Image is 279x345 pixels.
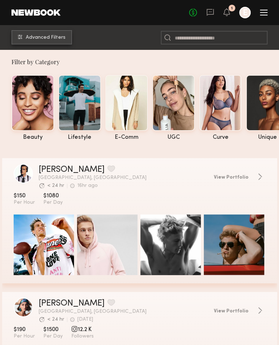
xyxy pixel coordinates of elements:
a: [PERSON_NAME] [39,299,105,308]
div: e-comm [105,134,148,141]
div: UGC [152,134,195,141]
a: E [239,7,251,18]
div: [DATE] [77,317,93,322]
div: 1 [231,6,233,10]
div: 16hr ago [77,183,98,188]
button: Advanced Filters [11,30,72,44]
div: beauty [11,134,54,141]
span: Per Day [43,199,63,206]
span: Per Day [43,333,63,340]
span: View Portfolio [214,175,249,180]
span: Per Hour [14,199,35,206]
span: [GEOGRAPHIC_DATA], [GEOGRAPHIC_DATA] [39,309,208,314]
span: Advanced Filters [26,35,66,40]
div: < 24 hr [47,183,64,188]
a: View Portfolio [214,307,266,314]
span: $150 [14,192,35,199]
span: $190 [14,326,35,333]
div: < 24 hr [47,317,64,322]
a: View Portfolio [214,173,266,180]
div: lifestyle [58,134,101,141]
div: curve [199,134,242,141]
span: Followers [71,333,94,340]
span: [GEOGRAPHIC_DATA], [GEOGRAPHIC_DATA] [39,175,208,180]
span: Per Hour [14,333,35,340]
span: 12.2 K [71,326,94,333]
div: Filter by Category [11,58,279,66]
a: [PERSON_NAME] [39,165,105,174]
span: $1500 [43,326,63,333]
span: View Portfolio [214,309,249,314]
span: $1080 [43,192,63,199]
